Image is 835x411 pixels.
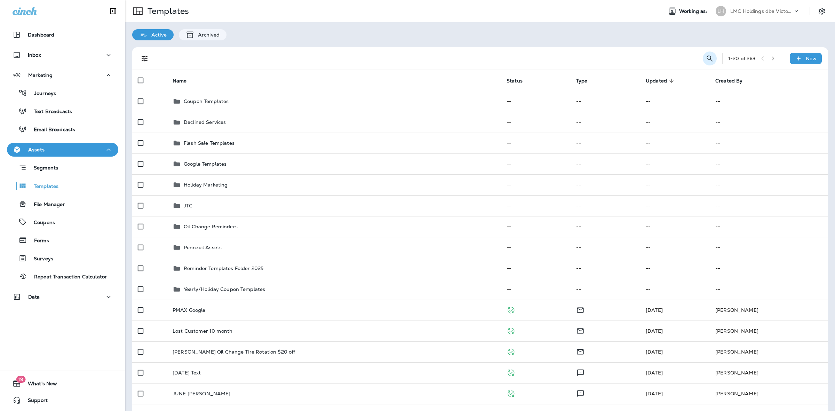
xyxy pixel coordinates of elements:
[501,216,571,237] td: --
[28,72,53,78] p: Marketing
[816,5,828,17] button: Settings
[501,237,571,258] td: --
[710,174,828,195] td: --
[571,174,640,195] td: --
[28,32,54,38] p: Dashboard
[21,397,48,406] span: Support
[501,195,571,216] td: --
[7,251,118,266] button: Surveys
[27,274,107,280] p: Repeat Transaction Calculator
[646,390,663,397] span: Robert Wlasuk
[640,174,710,195] td: --
[716,6,726,16] div: LH
[710,258,828,279] td: --
[710,300,828,321] td: [PERSON_NAME]
[7,197,118,211] button: File Manager
[7,179,118,193] button: Templates
[710,216,828,237] td: --
[507,327,515,333] span: Published
[7,48,118,62] button: Inbox
[184,98,229,104] p: Coupon Templates
[710,279,828,300] td: --
[7,28,118,42] button: Dashboard
[507,369,515,375] span: Published
[576,327,584,333] span: Email
[7,269,118,284] button: Repeat Transaction Calculator
[27,220,55,226] p: Coupons
[507,78,532,84] span: Status
[806,56,817,61] p: New
[27,238,49,244] p: Forms
[646,78,676,84] span: Updated
[710,321,828,341] td: [PERSON_NAME]
[184,266,263,271] p: Reminder Templates Folder 2025
[184,286,265,292] p: Yearly/Holiday Coupon Templates
[27,183,58,190] p: Templates
[646,328,663,334] span: [DATE]
[7,290,118,304] button: Data
[184,224,238,229] p: Oil Change Reminders
[640,133,710,153] td: --
[501,174,571,195] td: --
[21,381,57,389] span: What's New
[7,68,118,82] button: Marketing
[571,91,640,112] td: --
[576,348,584,354] span: Email
[640,112,710,133] td: --
[640,195,710,216] td: --
[576,390,585,396] span: Text
[28,52,41,58] p: Inbox
[138,52,152,65] button: Filters
[173,391,231,396] p: JUNE [PERSON_NAME]
[646,307,663,313] span: Robert Wlasuk
[710,153,828,174] td: --
[571,237,640,258] td: --
[173,328,232,334] p: Lost Customer 10 month
[501,91,571,112] td: --
[501,112,571,133] td: --
[571,216,640,237] td: --
[184,182,228,188] p: Holiday Marketing
[7,215,118,229] button: Coupons
[184,245,222,250] p: Pennzoil Assets
[571,258,640,279] td: --
[640,153,710,174] td: --
[710,341,828,362] td: [PERSON_NAME]
[103,4,123,18] button: Collapse Sidebar
[27,165,58,172] p: Segments
[710,91,828,112] td: --
[501,258,571,279] td: --
[7,143,118,157] button: Assets
[640,279,710,300] td: --
[173,307,206,313] p: PMAX Google
[27,256,53,262] p: Surveys
[184,161,226,167] p: Google Templates
[710,112,828,133] td: --
[173,349,295,355] p: [PERSON_NAME] Oil Change TIre Rotation $20 off
[571,195,640,216] td: --
[571,153,640,174] td: --
[646,78,667,84] span: Updated
[28,294,40,300] p: Data
[728,56,756,61] div: 1 - 20 of 263
[7,104,118,118] button: Text Broadcasts
[27,90,56,97] p: Journeys
[16,376,25,383] span: 19
[710,195,828,216] td: --
[27,109,72,115] p: Text Broadcasts
[173,78,196,84] span: Name
[730,8,793,14] p: LMC Holdings dba Victory Lane Quick Oil Change
[576,369,585,375] span: Text
[710,383,828,404] td: [PERSON_NAME]
[571,279,640,300] td: --
[507,390,515,396] span: Published
[703,52,717,65] button: Search Templates
[184,203,192,208] p: JTC
[640,91,710,112] td: --
[576,78,597,84] span: Type
[27,127,75,133] p: Email Broadcasts
[646,349,663,355] span: Robert Wlasuk
[28,147,45,152] p: Assets
[7,393,118,407] button: Support
[710,237,828,258] td: --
